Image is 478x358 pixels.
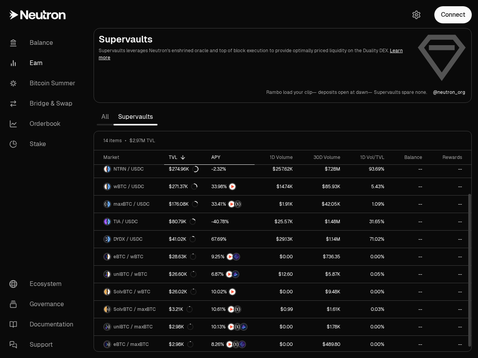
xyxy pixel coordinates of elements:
[427,248,471,265] a: --
[99,47,411,61] p: Supervaults leverages Neutron's enshrined oracle and top of block execution to provide optimally ...
[108,306,110,312] img: maxBTC Logo
[427,318,471,335] a: --
[255,213,298,230] a: $25.57K
[211,305,250,313] button: NTRNStructured Points
[389,248,427,265] a: --
[297,213,345,230] a: $1.48M
[207,336,255,353] a: NTRNStructured PointsEtherFi Points
[108,341,110,347] img: maxBTC Logo
[129,138,155,144] span: $2.97M TVL
[226,271,232,277] img: NTRN
[211,340,250,348] button: NTRNStructured PointsEtherFi Points
[113,306,156,312] span: SolvBTC / maxBTC
[3,114,84,134] a: Orderbook
[113,166,144,172] span: NTRN / USDC
[169,219,196,225] div: $80.79K
[345,266,389,283] a: 0.05%
[345,160,389,178] a: 93.69%
[3,335,84,355] a: Support
[297,318,345,335] a: $1.78K
[255,178,298,195] a: $14.74K
[211,183,250,190] button: NTRN
[433,89,465,95] a: @neutron_org
[318,89,372,95] p: deposits open at dawn—
[228,201,235,207] img: NTRN
[389,231,427,248] a: --
[394,154,422,160] div: Balance
[255,266,298,283] a: $12.60
[427,336,471,353] a: --
[228,306,234,312] img: NTRN
[169,306,193,312] div: $3.21K
[211,253,250,261] button: NTRNEtherFi Points
[241,324,247,330] img: Bedrock Diamonds
[164,266,206,283] a: $26.60K
[113,324,153,330] span: uniBTC / maxBTC
[164,318,206,335] a: $2.98K
[255,160,298,178] a: $257.62K
[104,166,107,172] img: NTRN Logo
[164,301,206,318] a: $3.21K
[297,160,345,178] a: $7.28M
[389,301,427,318] a: --
[207,248,255,265] a: NTRNEtherFi Points
[255,196,298,213] a: $1.91K
[3,93,84,114] a: Bridge & Swap
[94,336,164,353] a: eBTC LogomaxBTC LogoeBTC / maxBTC
[297,196,345,213] a: $42.05K
[345,248,389,265] a: 0.00%
[3,73,84,93] a: Bitcoin Summer
[389,178,427,195] a: --
[104,271,107,277] img: uniBTC Logo
[169,289,197,295] div: $26.02K
[229,183,235,190] img: NTRN
[207,196,255,213] a: NTRNStructured Points
[235,201,241,207] img: Structured Points
[113,219,138,225] span: TIA / USDC
[169,236,196,242] div: $41.02K
[94,283,164,300] a: SolvBTC LogowBTC LogoSolvBTC / wBTC
[389,196,427,213] a: --
[108,183,110,190] img: USDC Logo
[103,138,122,144] span: 14 items
[297,178,345,195] a: $85.93K
[169,166,198,172] div: $274.96K
[104,183,107,190] img: wBTC Logo
[207,266,255,283] a: NTRNBedrock Diamonds
[108,324,110,330] img: maxBTC Logo
[164,160,206,178] a: $274.96K
[3,53,84,73] a: Earn
[345,318,389,335] a: 0.00%
[113,341,149,347] span: eBTC / maxBTC
[427,231,471,248] a: --
[164,248,206,265] a: $28.63K
[255,231,298,248] a: $29.13K
[266,89,427,95] a: Rambo load your clip—deposits open at dawn—Supervaults spare none.
[427,160,471,178] a: --
[164,336,206,353] a: $2.98K
[164,231,206,248] a: $41.02K
[345,336,389,353] a: 0.00%
[211,288,250,296] button: NTRN
[94,196,164,213] a: maxBTC LogoUSDC LogomaxBTC / USDC
[94,213,164,230] a: TIA LogoUSDC LogoTIA / USDC
[108,271,110,277] img: wBTC Logo
[229,289,235,295] img: NTRN
[297,336,345,353] a: $489.80
[94,178,164,195] a: wBTC LogoUSDC LogowBTC / USDC
[227,254,233,260] img: NTRN
[164,178,206,195] a: $271.37K
[255,301,298,318] a: $0.99
[234,306,241,312] img: Structured Points
[164,213,206,230] a: $80.79K
[169,201,198,207] div: $176.08K
[234,324,241,330] img: Structured Points
[427,196,471,213] a: --
[345,178,389,195] a: 5.43%
[94,318,164,335] a: uniBTC LogomaxBTC LogouniBTC / maxBTC
[3,294,84,314] a: Governance
[3,134,84,154] a: Stake
[113,201,150,207] span: maxBTC / USDC
[164,196,206,213] a: $176.08K
[169,341,193,347] div: $2.98K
